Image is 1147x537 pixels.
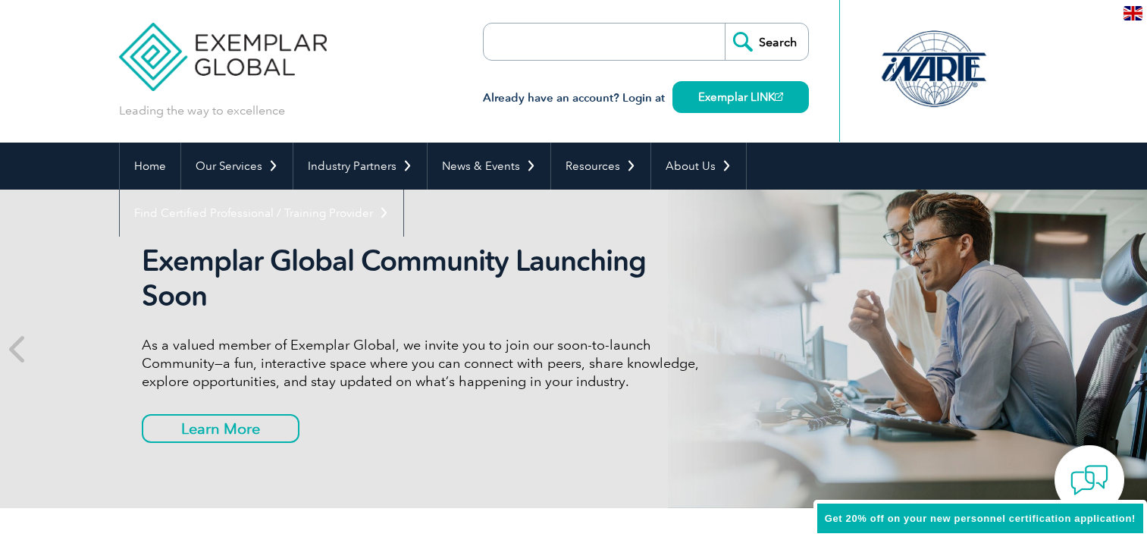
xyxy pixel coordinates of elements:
[181,143,293,190] a: Our Services
[725,24,808,60] input: Search
[142,243,710,313] h2: Exemplar Global Community Launching Soon
[120,190,403,237] a: Find Certified Professional / Training Provider
[142,336,710,391] p: As a valued member of Exemplar Global, we invite you to join our soon-to-launch Community—a fun, ...
[293,143,427,190] a: Industry Partners
[483,89,809,108] h3: Already have an account? Login at
[142,414,299,443] a: Learn More
[428,143,550,190] a: News & Events
[775,93,783,101] img: open_square.png
[1123,6,1142,20] img: en
[672,81,809,113] a: Exemplar LINK
[119,102,285,119] p: Leading the way to excellence
[825,513,1136,524] span: Get 20% off on your new personnel certification application!
[1070,461,1108,499] img: contact-chat.png
[120,143,180,190] a: Home
[651,143,746,190] a: About Us
[551,143,650,190] a: Resources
